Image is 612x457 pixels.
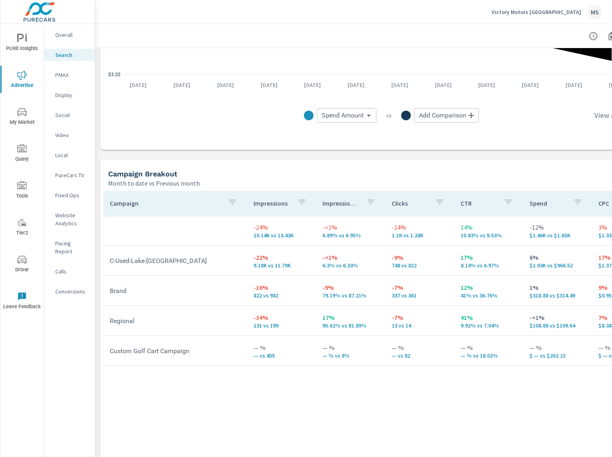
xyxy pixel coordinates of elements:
[55,31,89,39] p: Overall
[44,285,95,297] div: Conversions
[110,199,221,207] p: Campaign
[392,322,448,329] p: 13 vs 14
[44,89,95,101] div: Display
[392,199,429,207] p: Clicks
[342,81,370,89] p: [DATE]
[392,222,448,232] p: -14%
[323,313,379,322] p: 17%
[55,111,89,119] p: Social
[323,343,379,352] p: — %
[44,129,95,141] div: Video
[55,211,89,227] p: Website Analytics
[55,171,89,179] p: PureCars TV
[299,81,327,89] p: [DATE]
[323,199,360,207] p: Impression Share
[124,81,152,89] p: [DATE]
[473,81,501,89] p: [DATE]
[254,262,310,269] p: 9.18K vs 11.79K
[44,149,95,161] div: Local
[461,283,517,292] p: 12%
[322,111,364,119] span: Spend Amount
[317,108,376,123] div: Spend Amount
[323,253,379,262] p: -<1%
[461,199,497,207] p: CTR
[529,352,586,359] p: $ — vs $262.22
[529,343,586,352] p: — %
[3,144,41,164] span: Query
[392,343,448,352] p: — %
[44,29,95,41] div: Overall
[414,108,479,123] div: Add Comparison
[392,313,448,322] p: -7%
[108,170,177,178] h5: Campaign Breakout
[461,262,517,269] p: 8.14% vs 6.97%
[3,292,41,311] span: Leave Feedback
[55,191,89,199] p: Fixed Ops
[529,313,586,322] p: -<1%
[419,111,466,119] span: Add Comparison
[386,81,414,89] p: [DATE]
[529,262,586,269] p: $1,027.80 vs $966.52
[529,232,586,239] p: $1,455.56 vs $1,652.87
[254,199,290,207] p: Impressions
[44,209,95,229] div: Website Analytics
[3,71,41,90] span: Advertise
[55,151,89,159] p: Local
[108,178,200,188] p: Month to date vs Previous month
[254,222,310,232] p: -24%
[461,343,517,352] p: — %
[529,199,566,207] p: Spend
[55,91,89,99] p: Display
[168,81,196,89] p: [DATE]
[55,71,89,79] p: PMAX
[560,81,588,89] p: [DATE]
[103,311,247,331] td: Regional
[108,72,121,77] text: $3.32
[529,322,586,329] p: $108.88 vs $109.64
[44,237,95,257] div: Pacing Report
[461,322,517,329] p: 9.92% vs 7.04%
[529,292,586,299] p: $318.88 vs $314.49
[461,253,517,262] p: 17%
[429,81,457,89] p: [DATE]
[461,313,517,322] p: 41%
[55,131,89,139] p: Video
[392,292,448,299] p: 337 vs 361
[3,218,41,238] span: Tier2
[3,181,41,201] span: Tools
[529,253,586,262] p: 6%
[55,287,89,295] p: Conversions
[323,262,379,269] p: 6.3% vs 6.33%
[103,341,247,361] td: Custom Golf Cart Campaign
[529,283,586,292] p: 1%
[254,313,310,322] p: -34%
[392,232,448,239] p: 1,098 vs 1,279
[323,222,379,232] p: -<1%
[3,255,41,275] span: Driver
[55,267,89,275] p: Calls
[44,189,95,201] div: Fixed Ops
[44,109,95,121] div: Social
[461,222,517,232] p: 14%
[461,232,517,239] p: 10.83% vs 9.53%
[44,49,95,61] div: Search
[254,343,310,352] p: — %
[392,253,448,262] p: -9%
[3,107,41,127] span: My Market
[255,81,283,89] p: [DATE]
[254,253,310,262] p: -22%
[55,51,89,59] p: Search
[323,283,379,292] p: -9%
[529,222,586,232] p: -12%
[588,5,602,19] div: MS
[323,232,379,239] p: 6.89% vs 6.95%
[211,81,240,89] p: [DATE]
[323,352,379,359] p: — % vs 8%
[323,292,379,299] p: 79.19% vs 87.21%
[492,8,582,16] p: Victory Motors [GEOGRAPHIC_DATA]
[376,112,401,119] p: vs
[254,352,310,359] p: — vs 455
[392,262,448,269] p: 748 vs 822
[323,322,379,329] p: 95.62% vs 81.89%
[44,265,95,277] div: Calls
